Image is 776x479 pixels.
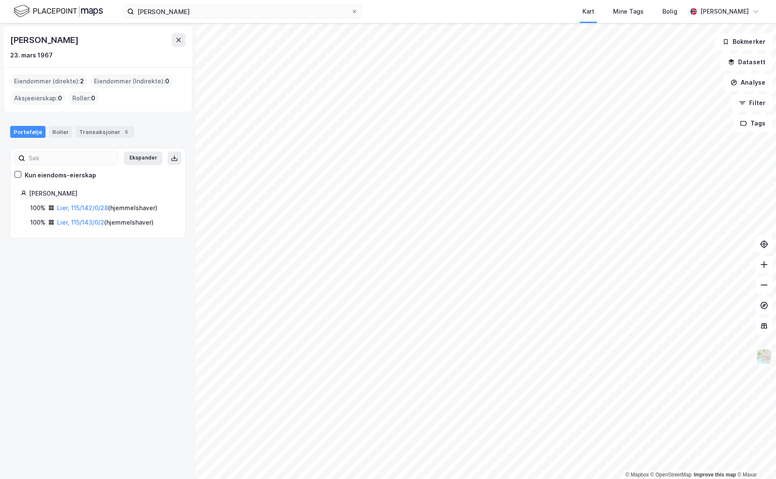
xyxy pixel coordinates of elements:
a: OpenStreetMap [650,472,692,478]
div: Mine Tags [613,6,644,17]
img: logo.f888ab2527a4732fd821a326f86c7f29.svg [14,4,103,19]
div: Bolig [662,6,677,17]
span: 0 [91,93,95,103]
div: ( hjemmelshaver ) [57,217,154,228]
button: Filter [732,94,773,111]
a: Improve this map [694,472,736,478]
div: 23. mars 1967 [10,50,53,60]
button: Bokmerker [715,33,773,50]
span: 0 [58,93,62,103]
div: [PERSON_NAME] [10,33,80,47]
button: Datasett [721,54,773,71]
button: Ekspander [124,151,163,165]
div: [PERSON_NAME] [700,6,749,17]
button: Analyse [723,74,773,91]
a: Lier, 115/142/0/28 [57,204,108,211]
div: 100% [30,203,46,213]
div: Aksjeeierskap : [11,91,66,105]
div: 100% [30,217,46,228]
div: Portefølje [10,126,46,138]
a: Mapbox [625,472,649,478]
a: Lier, 115/143/0/2 [57,219,104,226]
div: ( hjemmelshaver ) [57,203,157,213]
img: Z [756,348,772,365]
div: Kontrollprogram for chat [733,438,776,479]
button: Tags [733,115,773,132]
div: Eiendommer (direkte) : [11,74,87,88]
div: Transaksjoner [76,126,134,138]
span: 2 [80,76,84,86]
iframe: Chat Widget [733,438,776,479]
div: Roller [49,126,72,138]
div: Kart [582,6,594,17]
input: Søk [25,152,118,165]
input: Søk på adresse, matrikkel, gårdeiere, leietakere eller personer [134,5,351,18]
div: Eiendommer (Indirekte) : [91,74,173,88]
div: [PERSON_NAME] [29,188,175,199]
div: Kun eiendoms-eierskap [25,170,96,180]
div: 5 [122,128,131,136]
div: Roller : [69,91,99,105]
span: 0 [165,76,169,86]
